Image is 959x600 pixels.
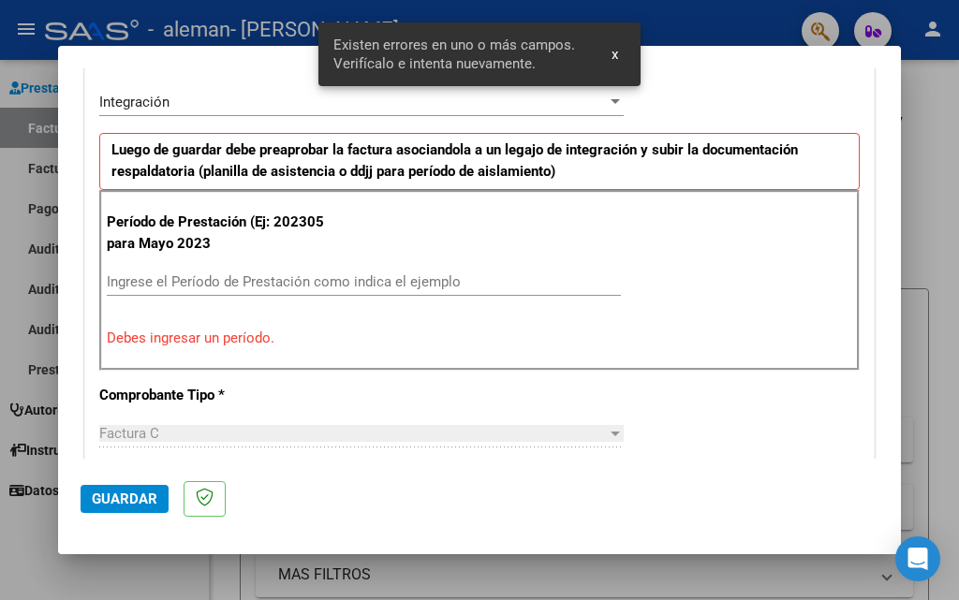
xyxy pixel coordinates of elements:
span: Integración [99,94,170,110]
button: x [597,37,633,71]
button: Guardar [81,485,169,513]
span: Guardar [92,490,157,507]
span: Factura C [99,425,159,442]
span: Existen errores en uno o más campos. Verifícalo e intenta nuevamente. [333,36,589,73]
p: Debes ingresar un período. [107,328,852,349]
strong: Luego de guardar debe preaprobar la factura asociandola a un legajo de integración y subir la doc... [111,141,798,180]
span: x [612,46,618,63]
div: Open Intercom Messenger [895,536,940,581]
p: Período de Prestación (Ej: 202305 para Mayo 2023 [107,212,331,254]
p: Comprobante Tipo * [99,385,328,406]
